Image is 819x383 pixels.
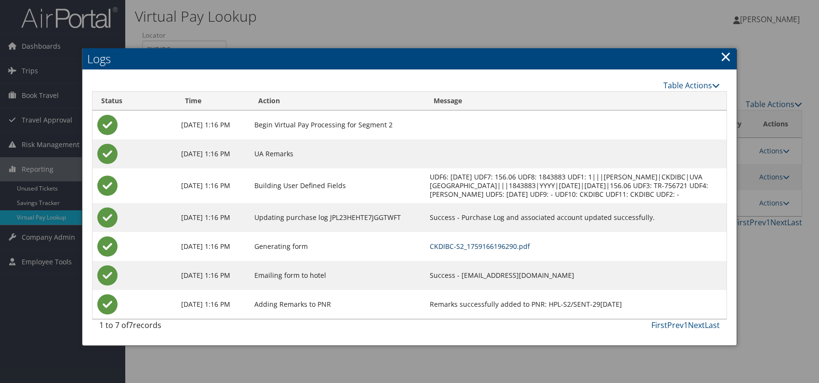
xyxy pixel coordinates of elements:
[250,203,424,232] td: Updating purchase log JPL23HEHTE7JGGTWFT
[684,320,688,330] a: 1
[176,203,250,232] td: [DATE] 1:16 PM
[425,203,727,232] td: Success - Purchase Log and associated account updated successfully.
[250,232,424,261] td: Generating form
[176,168,250,203] td: [DATE] 1:16 PM
[688,320,705,330] a: Next
[430,242,530,251] a: CKDIBC-S2_1759166196290.pdf
[667,320,684,330] a: Prev
[176,110,250,139] td: [DATE] 1:16 PM
[176,232,250,261] td: [DATE] 1:16 PM
[250,168,424,203] td: Building User Defined Fields
[663,80,720,91] a: Table Actions
[250,139,424,168] td: UA Remarks
[425,168,727,203] td: UDF6: [DATE] UDF7: 156.06 UDF8: 1843883 UDF1: 1|||[PERSON_NAME]|CKDIBC|UVA [GEOGRAPHIC_DATA]|||18...
[425,290,727,319] td: Remarks successfully added to PNR: HPL-S2/SENT-29[DATE]
[425,92,727,110] th: Message: activate to sort column ascending
[176,92,250,110] th: Time: activate to sort column ascending
[99,319,244,336] div: 1 to 7 of records
[92,92,176,110] th: Status: activate to sort column ascending
[176,261,250,290] td: [DATE] 1:16 PM
[250,92,424,110] th: Action: activate to sort column ascending
[250,290,424,319] td: Adding Remarks to PNR
[250,110,424,139] td: Begin Virtual Pay Processing for Segment 2
[705,320,720,330] a: Last
[129,320,133,330] span: 7
[651,320,667,330] a: First
[425,261,727,290] td: Success - [EMAIL_ADDRESS][DOMAIN_NAME]
[176,139,250,168] td: [DATE] 1:16 PM
[82,48,737,69] h2: Logs
[176,290,250,319] td: [DATE] 1:16 PM
[250,261,424,290] td: Emailing form to hotel
[720,47,731,66] a: Close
